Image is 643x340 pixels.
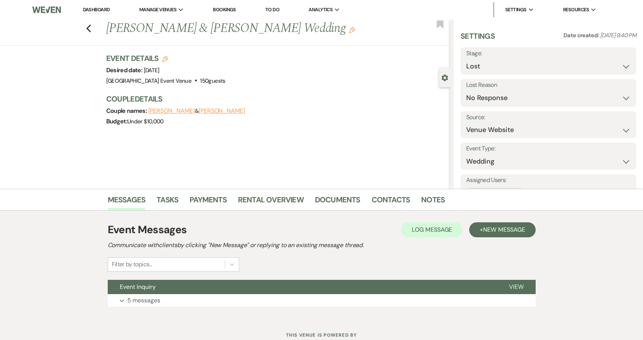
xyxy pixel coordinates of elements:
label: Assigned Users: [466,175,631,186]
span: [DATE] 9:40 PM [600,32,636,39]
span: 150 guests [200,77,225,85]
label: Event Type: [466,143,631,154]
span: [GEOGRAPHIC_DATA] Event Venue [106,77,191,85]
h3: Settings [461,31,495,47]
div: Filter by topics... [112,260,152,269]
a: Notes [421,194,445,210]
h2: Communicate with clients by clicking "New Message" or replying to an existing message thread. [108,241,536,250]
div: [PERSON_NAME] [467,188,513,199]
p: 5 messages [127,296,160,305]
h3: Event Details [106,53,226,64]
button: View [497,280,536,294]
a: Documents [315,194,360,210]
button: Log Message [401,222,462,237]
span: Event Inquiry [120,283,156,291]
label: Source: [466,112,631,123]
span: Resources [563,6,589,14]
span: Log Message [412,226,452,234]
label: Lost Reason [466,80,631,91]
a: Payments [190,194,227,210]
h1: Event Messages [108,222,187,238]
img: Weven Logo [32,2,61,18]
span: New Message [483,226,525,234]
a: To Do [265,6,279,13]
button: Edit [349,26,355,33]
span: & [148,107,245,115]
button: +New Message [469,222,535,237]
span: Couple names: [106,107,148,115]
span: Budget: [106,117,128,125]
span: Date created: [563,32,600,39]
button: [PERSON_NAME] [199,108,245,114]
button: [PERSON_NAME] [148,108,195,114]
a: Dashboard [83,6,110,14]
a: Bookings [213,6,236,13]
h1: [PERSON_NAME] & [PERSON_NAME] Wedding [106,20,378,38]
span: Manage Venues [139,6,176,14]
button: 5 messages [108,294,536,307]
span: Analytics [309,6,333,14]
span: [DATE] [144,67,160,74]
a: Contacts [372,194,410,210]
label: Stage: [466,48,631,59]
h3: Couple Details [106,94,443,104]
span: View [509,283,524,291]
span: Settings [505,6,527,14]
a: Messages [108,194,146,210]
a: Tasks [157,194,178,210]
button: Close lead details [441,74,448,81]
a: Rental Overview [238,194,304,210]
span: Desired date: [106,66,144,74]
button: Event Inquiry [108,280,497,294]
span: Under $10,000 [127,118,164,125]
